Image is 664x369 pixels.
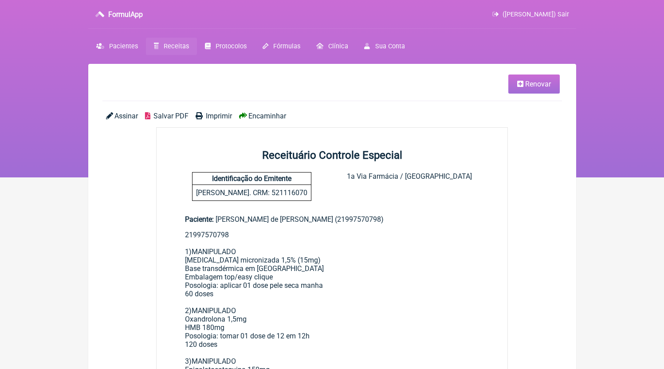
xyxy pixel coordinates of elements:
[185,306,479,315] div: 2)MANIPULADO
[273,43,300,50] span: Fórmulas
[197,38,255,55] a: Protocolos
[153,112,189,120] span: Salvar PDF
[185,281,479,290] div: Posologia: aplicar 01 dose pele seca manha
[109,43,138,50] span: Pacientes
[196,112,232,120] a: Imprimir
[248,112,286,120] span: Encaminhar
[106,112,138,120] a: Assinar
[185,315,479,323] div: Oxandrolona 1,5mg
[185,215,479,224] div: [PERSON_NAME] de [PERSON_NAME] (21997570798)
[503,11,569,18] span: ([PERSON_NAME]) Sair
[146,38,197,55] a: Receitas
[185,256,479,273] div: [MEDICAL_DATA] micronizada 1,5% (15mg) Base transdérmica em [GEOGRAPHIC_DATA]
[308,38,356,55] a: Clínica
[145,112,189,120] a: Salvar PDF
[185,357,479,365] div: 3)MANIPULADO
[206,112,232,120] span: Imprimir
[356,38,413,55] a: Sua Conta
[508,75,560,94] a: Renovar
[185,231,479,247] div: 21997570798
[216,43,247,50] span: Protocolos
[185,247,479,256] div: 1)MANIPULADO
[185,340,479,357] div: 120 doses
[185,332,479,340] div: Posologia: tomar 01 dose de 12 em 12h
[492,11,569,18] a: ([PERSON_NAME]) Sair
[114,112,138,120] span: Assinar
[255,38,308,55] a: Fórmulas
[525,80,551,88] span: Renovar
[193,185,311,200] p: [PERSON_NAME]. CRM: 521116070
[347,172,472,201] div: 1a Via Farmácia / [GEOGRAPHIC_DATA]
[185,323,479,332] div: HMB 180mg
[328,43,348,50] span: Clínica
[164,43,189,50] span: Receitas
[108,10,143,19] h3: FormulApp
[375,43,405,50] span: Sua Conta
[193,173,311,185] h4: Identificação do Emitente
[157,149,508,161] h2: Receituário Controle Especial
[185,290,479,306] div: 60 doses
[185,273,479,281] div: Embalagem top/easy clique
[239,112,286,120] a: Encaminhar
[185,215,214,224] span: Paciente:
[88,38,146,55] a: Pacientes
